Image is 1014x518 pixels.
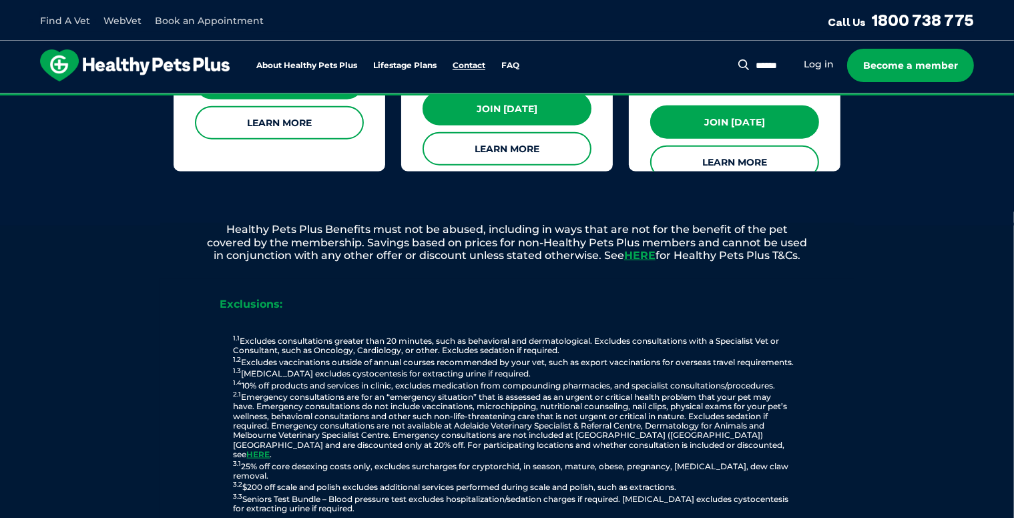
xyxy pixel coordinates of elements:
a: HERE [624,249,656,262]
a: Find A Vet [40,15,90,27]
strong: Exclusions: [220,298,283,310]
a: Become a member [847,49,974,82]
a: Book an Appointment [155,15,264,27]
button: Search [736,58,752,71]
sup: 1.4 [234,378,242,387]
a: Log in [804,58,834,71]
span: Proactive, preventative wellness program designed to keep your pet healthier and happier for longer [258,93,756,105]
a: Call Us1800 738 775 [828,10,974,30]
a: Join [DATE] [423,92,591,125]
sup: 2.1 [234,390,242,399]
sup: 3.2 [234,480,243,489]
sup: 1.1 [234,334,240,342]
a: Learn More [195,106,364,140]
a: Lifestage Plans [373,61,437,70]
a: Learn More [423,132,591,166]
p: Healthy Pets Plus Benefits must not be abused, including in ways that are not for the benefit of ... [160,223,854,262]
a: HERE [247,449,270,459]
a: FAQ [501,61,519,70]
sup: 3.3 [234,492,243,501]
a: About Healthy Pets Plus [256,61,357,70]
sup: 3.1 [234,459,242,468]
a: Contact [453,61,485,70]
sup: 1.3 [234,366,242,375]
img: hpp-logo [40,49,230,81]
a: WebVet [103,15,142,27]
a: Learn More [650,146,819,179]
p: Excludes consultations greater than 20 minutes, such as behavioral and dermatological. Excludes c... [187,334,841,514]
span: Call Us [828,15,866,29]
sup: 1.2 [234,355,242,364]
a: Join [DATE] [650,105,819,139]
